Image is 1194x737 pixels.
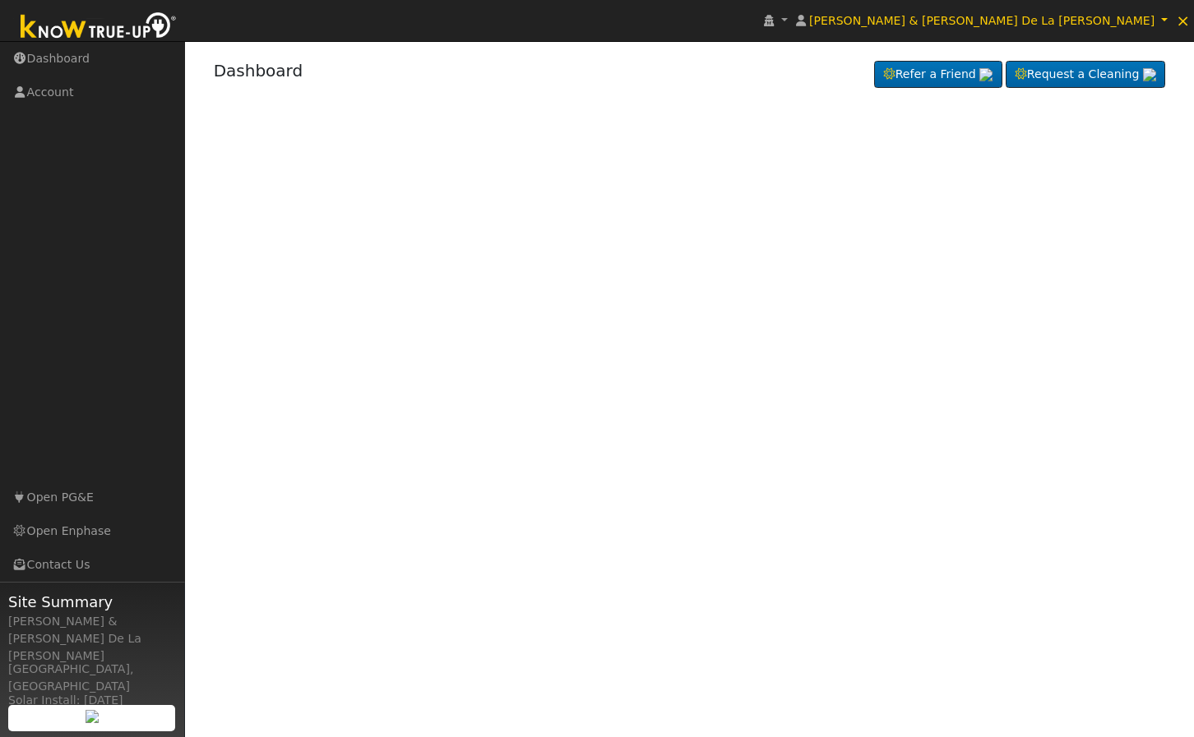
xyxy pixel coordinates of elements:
span: [PERSON_NAME] & [PERSON_NAME] De La [PERSON_NAME] [809,14,1155,27]
img: Know True-Up [12,9,185,46]
span: × [1176,11,1190,30]
span: Site Summary [8,591,176,613]
img: retrieve [979,68,993,81]
div: [GEOGRAPHIC_DATA], [GEOGRAPHIC_DATA] [8,661,176,695]
img: retrieve [86,710,99,723]
img: retrieve [1143,68,1156,81]
div: System Size: 4.64 kW [8,705,176,722]
a: Dashboard [214,61,303,81]
div: Solar Install: [DATE] [8,692,176,709]
a: Refer a Friend [874,61,1002,89]
a: Request a Cleaning [1006,61,1165,89]
div: [PERSON_NAME] & [PERSON_NAME] De La [PERSON_NAME] [8,613,176,665]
